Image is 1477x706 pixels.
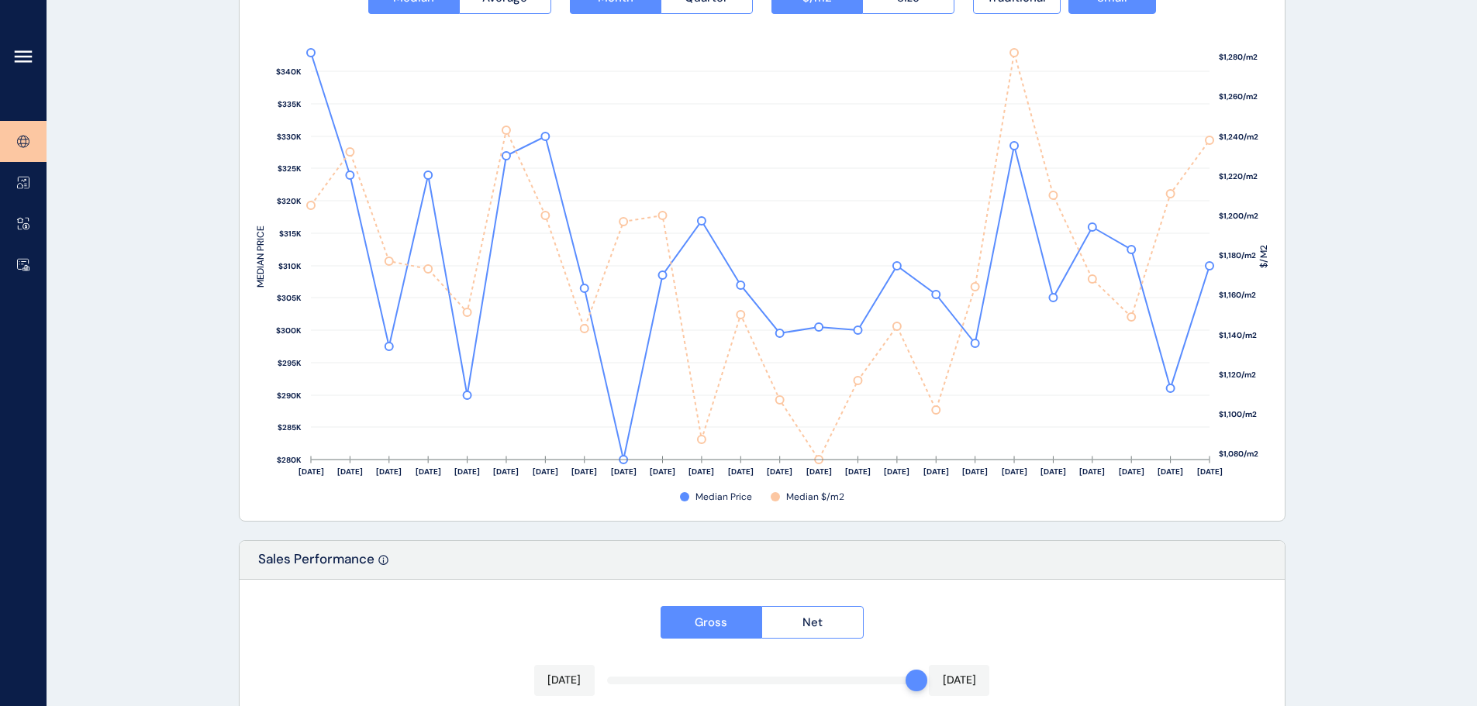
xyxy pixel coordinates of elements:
[1219,171,1258,181] text: $1,220/m2
[786,491,844,504] span: Median $/m2
[1219,91,1258,102] text: $1,260/m2
[1258,245,1270,268] text: $/M2
[1219,211,1258,221] text: $1,200/m2
[1219,132,1258,142] text: $1,240/m2
[802,615,823,630] span: Net
[1219,250,1256,260] text: $1,180/m2
[1219,449,1258,459] text: $1,080/m2
[547,673,581,688] p: [DATE]
[1219,290,1256,300] text: $1,160/m2
[761,606,864,639] button: Net
[695,491,752,504] span: Median Price
[1219,370,1256,380] text: $1,120/m2
[1219,330,1257,340] text: $1,140/m2
[258,550,374,579] p: Sales Performance
[695,615,727,630] span: Gross
[943,673,976,688] p: [DATE]
[1219,409,1257,419] text: $1,100/m2
[1219,52,1258,62] text: $1,280/m2
[661,606,762,639] button: Gross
